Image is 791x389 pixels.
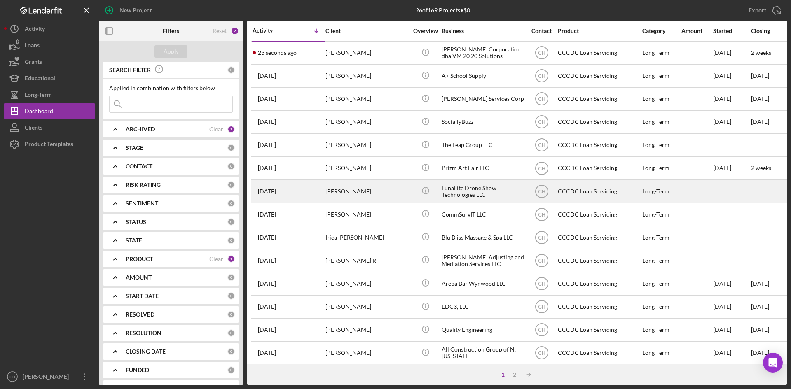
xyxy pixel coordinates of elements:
div: CCCDC Loan Servicing [558,249,640,271]
div: 0 [227,181,235,189]
b: RESOLUTION [126,330,161,336]
text: CH [538,235,545,240]
div: CCCDC Loan Servicing [558,134,640,156]
time: [DATE] [751,280,769,287]
b: ARCHIVED [126,126,155,133]
div: [DATE] [713,111,750,133]
div: 0 [227,144,235,151]
text: CH [538,119,545,125]
time: 2025-06-24 18:14 [258,280,276,287]
div: 1 [497,371,509,378]
div: Apply [164,45,179,58]
div: SociallyBuzz [442,111,524,133]
div: Long-Term [642,342,681,364]
div: [PERSON_NAME] [325,203,408,225]
div: Reset [213,28,227,34]
div: [PERSON_NAME] [325,273,408,294]
div: Started [713,28,750,34]
div: Open Intercom Messenger [763,353,783,373]
time: 2 weeks [751,49,771,56]
div: [DATE] [713,88,750,110]
div: 0 [227,329,235,337]
div: CCCDC Loan Servicing [558,319,640,341]
div: LunaLite Drone Show Technologies LLC [442,180,524,202]
div: 0 [227,218,235,226]
div: 0 [227,274,235,281]
div: The Leap Group LLC [442,134,524,156]
div: 0 [227,311,235,318]
div: Long-Term [642,65,681,87]
div: Grants [25,54,42,72]
b: SENTIMENT [126,200,158,207]
text: CH [538,281,545,287]
div: Client [325,28,408,34]
div: [PERSON_NAME] [325,180,408,202]
div: Product Templates [25,136,73,154]
b: FUNDED [126,367,149,373]
div: Long-Term [642,249,681,271]
text: CH [538,350,545,356]
div: Clear [209,256,223,262]
time: [DATE] [751,349,769,356]
div: [PERSON_NAME] [21,368,74,387]
div: Long-Term [642,180,681,202]
div: Prizm Art Fair LLC [442,157,524,179]
time: 2025-06-26 15:58 [258,257,276,264]
div: CCCDC Loan Servicing [558,65,640,87]
div: Long-Term [25,86,52,105]
div: CCCDC Loan Servicing [558,111,640,133]
button: Dashboard [4,103,95,119]
div: 26 of 169 Projects • $0 [416,7,470,14]
time: [DATE] [751,72,769,79]
time: 2025-06-26 16:15 [258,211,276,218]
button: New Project [99,2,160,19]
a: Activity [4,21,95,37]
b: STATE [126,237,142,244]
button: Long-Term [4,86,95,103]
div: New Project [119,2,152,19]
div: [PERSON_NAME] Adjusting and Mediation Services LLC [442,249,524,271]
b: CLOSING DATE [126,348,166,355]
div: CommSurvIT LLC [442,203,524,225]
b: AMOUNT [126,274,152,281]
div: [PERSON_NAME] R [325,249,408,271]
div: CCCDC Loan Servicing [558,88,640,110]
button: Clients [4,119,95,136]
div: CCCDC Loan Servicing [558,273,640,294]
div: Overview [410,28,441,34]
text: CH [538,212,545,217]
div: Category [642,28,681,34]
div: 0 [227,66,235,74]
div: CCCDC Loan Servicing [558,42,640,64]
div: [PERSON_NAME] [325,65,408,87]
div: [DATE] [713,342,750,364]
time: 2025-06-20 15:29 [258,303,276,310]
text: CH [538,258,545,263]
div: [DATE] [713,273,750,294]
time: 2025-08-13 16:18 [258,49,297,56]
div: [PERSON_NAME] Corporation dba VM 20 20 Solutions [442,42,524,64]
div: Long-Term [642,296,681,318]
button: Export [740,2,787,19]
div: 2 [231,27,239,35]
div: Long-Term [642,42,681,64]
b: STAGE [126,144,143,151]
div: Blu Bliss Massage & Spa LLC [442,226,524,248]
div: Dashboard [25,103,53,121]
div: 0 [227,163,235,170]
button: Product Templates [4,136,95,152]
time: 2025-07-04 15:12 [258,72,276,79]
text: CH [538,142,545,148]
button: Grants [4,54,95,70]
div: Activity [25,21,45,39]
div: 0 [227,366,235,374]
time: [DATE] [751,118,769,125]
div: CCCDC Loan Servicing [558,226,640,248]
div: Long-Term [642,157,681,179]
text: CH [538,165,545,171]
div: Clients [25,119,42,138]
